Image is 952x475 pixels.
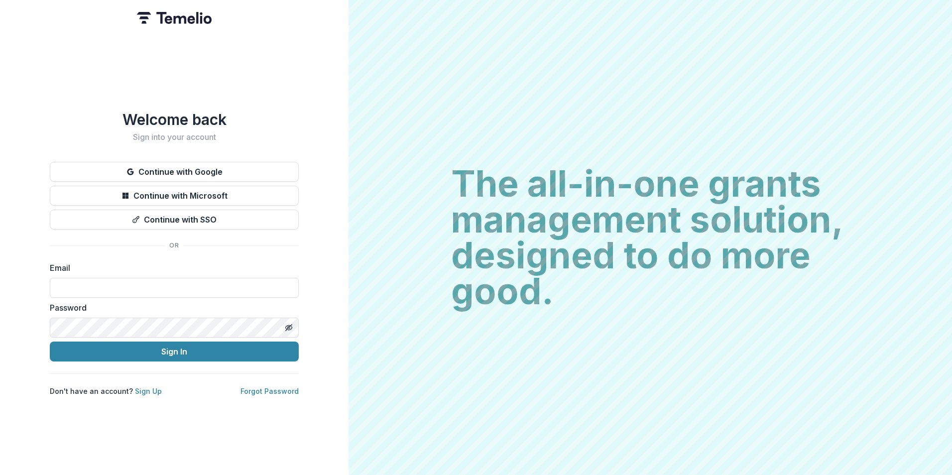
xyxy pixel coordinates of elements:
p: Don't have an account? [50,386,162,396]
img: Temelio [137,12,212,24]
h1: Welcome back [50,111,299,128]
button: Continue with Microsoft [50,186,299,206]
h2: Sign into your account [50,132,299,142]
button: Sign In [50,342,299,361]
button: Toggle password visibility [281,320,297,336]
a: Forgot Password [240,387,299,395]
label: Email [50,262,293,274]
button: Continue with Google [50,162,299,182]
button: Continue with SSO [50,210,299,230]
label: Password [50,302,293,314]
a: Sign Up [135,387,162,395]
